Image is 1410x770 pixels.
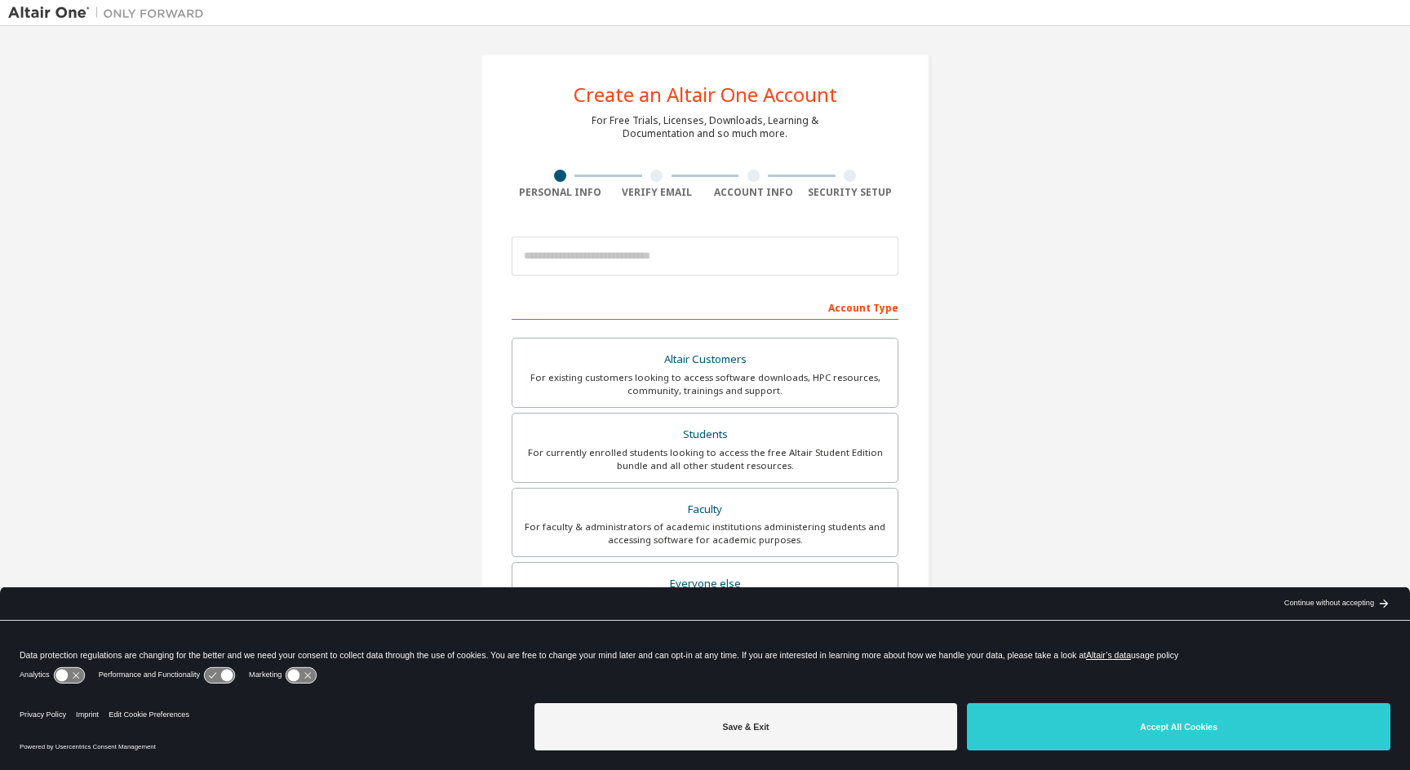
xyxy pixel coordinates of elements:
[522,498,888,521] div: Faculty
[512,294,898,320] div: Account Type
[522,520,888,547] div: For faculty & administrators of academic institutions administering students and accessing softwa...
[592,114,818,140] div: For Free Trials, Licenses, Downloads, Learning & Documentation and so much more.
[609,186,706,199] div: Verify Email
[705,186,802,199] div: Account Info
[512,186,609,199] div: Personal Info
[574,85,837,104] div: Create an Altair One Account
[522,423,888,446] div: Students
[8,5,212,21] img: Altair One
[522,371,888,397] div: For existing customers looking to access software downloads, HPC resources, community, trainings ...
[802,186,899,199] div: Security Setup
[522,446,888,472] div: For currently enrolled students looking to access the free Altair Student Edition bundle and all ...
[522,573,888,595] div: Everyone else
[522,348,888,371] div: Altair Customers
